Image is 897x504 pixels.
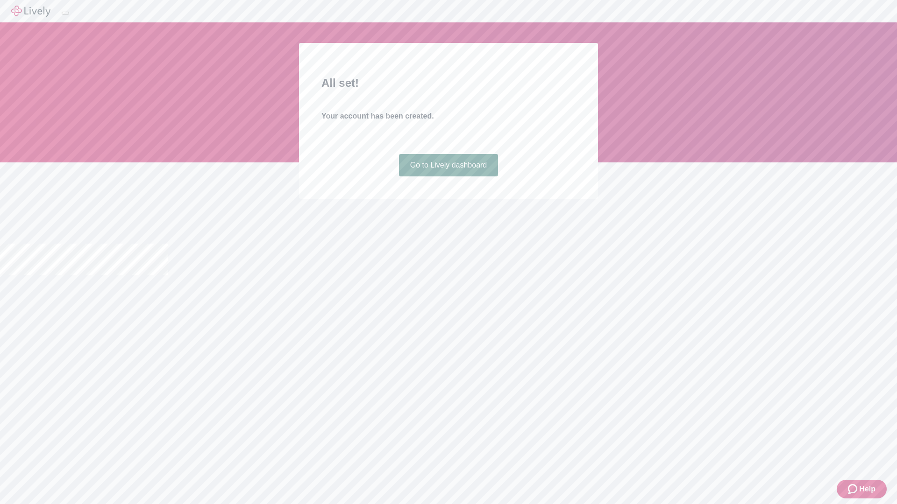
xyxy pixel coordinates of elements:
[11,6,50,17] img: Lively
[859,483,876,495] span: Help
[321,75,576,91] h2: All set!
[848,483,859,495] svg: Zendesk support icon
[321,111,576,122] h4: Your account has been created.
[837,480,887,498] button: Zendesk support iconHelp
[399,154,498,176] a: Go to Lively dashboard
[62,12,69,14] button: Log out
